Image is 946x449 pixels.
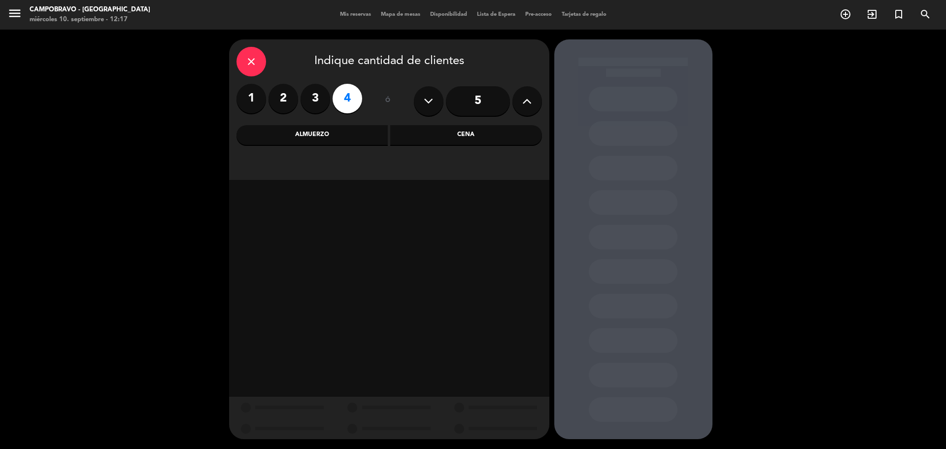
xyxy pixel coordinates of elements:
[893,8,905,20] i: turned_in_not
[30,15,150,25] div: miércoles 10. septiembre - 12:17
[236,47,542,76] div: Indique cantidad de clientes
[372,84,404,118] div: ó
[390,125,542,145] div: Cena
[7,6,22,21] i: menu
[840,8,851,20] i: add_circle_outline
[557,12,611,17] span: Tarjetas de regalo
[919,8,931,20] i: search
[335,12,376,17] span: Mis reservas
[425,12,472,17] span: Disponibilidad
[301,84,330,113] label: 3
[236,125,388,145] div: Almuerzo
[7,6,22,24] button: menu
[376,12,425,17] span: Mapa de mesas
[245,56,257,68] i: close
[269,84,298,113] label: 2
[472,12,520,17] span: Lista de Espera
[520,12,557,17] span: Pre-acceso
[30,5,150,15] div: Campobravo - [GEOGRAPHIC_DATA]
[333,84,362,113] label: 4
[866,8,878,20] i: exit_to_app
[236,84,266,113] label: 1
